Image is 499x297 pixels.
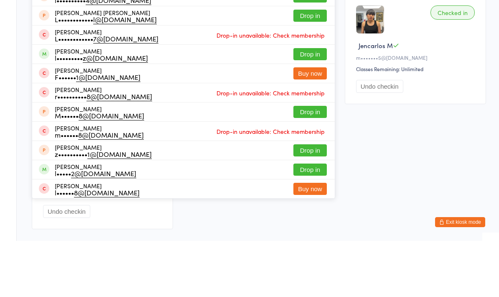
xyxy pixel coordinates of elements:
[55,245,140,252] div: l••••••
[55,181,144,194] div: [PERSON_NAME]
[55,168,144,175] div: M••••••
[55,46,151,59] div: [PERSON_NAME] [PERSON_NAME]
[349,6,397,25] button: All Bookings
[55,91,158,98] div: L••••••••••••
[293,220,327,232] button: Drop in
[430,61,475,76] div: Checked in
[356,121,477,128] div: Classes Remaining: Unlimited
[55,219,136,233] div: [PERSON_NAME]
[214,85,327,97] span: Drop-in unavailable: Check membership
[55,110,148,117] div: l•••••••••
[293,27,327,39] button: Drop in
[293,239,327,251] button: Buy now
[55,226,136,233] div: l•••••
[293,162,327,174] button: Drop in
[55,187,144,194] div: m••••••
[55,123,140,136] div: [PERSON_NAME]
[293,66,327,78] button: Drop in
[214,181,327,194] span: Drop-in unavailable: Check membership
[55,130,140,136] div: F••••••
[396,30,415,38] label: Sort by
[43,261,90,274] button: Undo checkin
[356,110,477,117] div: m•••••••
[55,142,152,156] div: [PERSON_NAME]
[293,200,327,213] button: Drop in
[55,53,151,59] div: l••••••••••
[401,6,435,25] button: Waiting
[55,72,157,79] div: L••••••••••••
[55,104,148,117] div: [PERSON_NAME]
[356,136,403,149] button: Undo checkin
[356,61,384,90] img: image1745272373.png
[32,6,335,25] input: Search
[55,26,160,40] div: [PERSON_NAME] [PERSON_NAME]
[55,33,160,40] div: l•••••••••••••
[55,149,152,156] div: r••••••••••
[417,29,486,38] div: Check in time (DESC)
[55,84,158,98] div: [PERSON_NAME]
[293,123,327,136] button: Buy now
[214,143,327,155] span: Drop-in unavailable: Check membership
[439,6,486,25] button: Checked in4
[293,104,327,116] button: Drop in
[55,161,144,175] div: [PERSON_NAME]
[55,207,152,213] div: z••••••••••
[476,12,480,19] div: 4
[293,46,327,59] button: Drop in
[55,65,157,79] div: [PERSON_NAME] [PERSON_NAME]
[359,97,393,106] span: Jencarlos M
[435,273,485,283] button: Exit kiosk mode
[55,238,140,252] div: [PERSON_NAME]
[55,200,152,213] div: [PERSON_NAME]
